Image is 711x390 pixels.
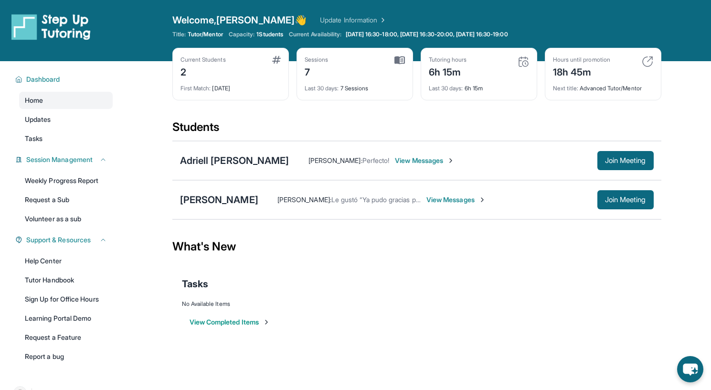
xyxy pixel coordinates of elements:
[518,56,529,67] img: card
[605,197,646,203] span: Join Meeting
[188,31,223,38] span: Tutor/Mentor
[25,115,51,124] span: Updates
[305,64,329,79] div: 7
[256,31,283,38] span: 1 Students
[597,151,654,170] button: Join Meeting
[377,15,387,25] img: Chevron Right
[642,56,653,67] img: card
[19,291,113,308] a: Sign Up for Office Hours
[180,85,211,92] span: First Match :
[26,235,91,245] span: Support & Resources
[19,92,113,109] a: Home
[172,119,661,141] div: Students
[447,157,455,164] img: Chevron-Right
[395,156,455,165] span: View Messages
[190,317,270,327] button: View Completed Items
[229,31,255,38] span: Capacity:
[597,190,654,209] button: Join Meeting
[180,154,289,167] div: Adriell [PERSON_NAME]
[331,195,463,204] span: Le gustó “Ya pudo gracias por informarme!”
[305,79,405,92] div: 7 Sessions
[22,75,107,84] button: Dashboard
[19,111,113,128] a: Updates
[172,13,307,27] span: Welcome, [PERSON_NAME] 👋
[182,300,652,308] div: No Available Items
[180,56,226,64] div: Current Students
[346,31,508,38] span: [DATE] 16:30-18:00, [DATE] 16:30-20:00, [DATE] 16:30-19:00
[22,155,107,164] button: Session Management
[308,156,362,164] span: [PERSON_NAME] :
[180,79,281,92] div: [DATE]
[26,75,60,84] span: Dashboard
[320,15,387,25] a: Update Information
[19,172,113,189] a: Weekly Progress Report
[429,85,463,92] span: Last 30 days :
[553,85,579,92] span: Next title :
[172,226,661,268] div: What's New
[19,130,113,147] a: Tasks
[19,252,113,270] a: Help Center
[277,195,331,204] span: [PERSON_NAME] :
[677,356,703,382] button: chat-button
[553,64,610,79] div: 18h 45m
[429,56,467,64] div: Tutoring hours
[19,348,113,365] a: Report a bug
[426,195,486,205] span: View Messages
[25,134,42,143] span: Tasks
[362,156,390,164] span: Perfecto!
[22,235,107,245] button: Support & Resources
[553,79,653,92] div: Advanced Tutor/Mentor
[429,79,529,92] div: 6h 15m
[605,158,646,163] span: Join Meeting
[25,96,43,105] span: Home
[394,56,405,65] img: card
[289,31,341,38] span: Current Availability:
[182,277,208,291] span: Tasks
[11,13,91,40] img: logo
[172,31,186,38] span: Title:
[553,56,610,64] div: Hours until promotion
[305,56,329,64] div: Sessions
[180,193,258,206] div: [PERSON_NAME]
[19,310,113,327] a: Learning Portal Demo
[19,210,113,227] a: Volunteer as a sub
[272,56,281,64] img: card
[305,85,339,92] span: Last 30 days :
[19,191,113,208] a: Request a Sub
[26,155,93,164] span: Session Management
[19,329,113,346] a: Request a Feature
[19,271,113,289] a: Tutor Handbook
[344,31,510,38] a: [DATE] 16:30-18:00, [DATE] 16:30-20:00, [DATE] 16:30-19:00
[180,64,226,79] div: 2
[429,64,467,79] div: 6h 15m
[478,196,486,204] img: Chevron-Right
